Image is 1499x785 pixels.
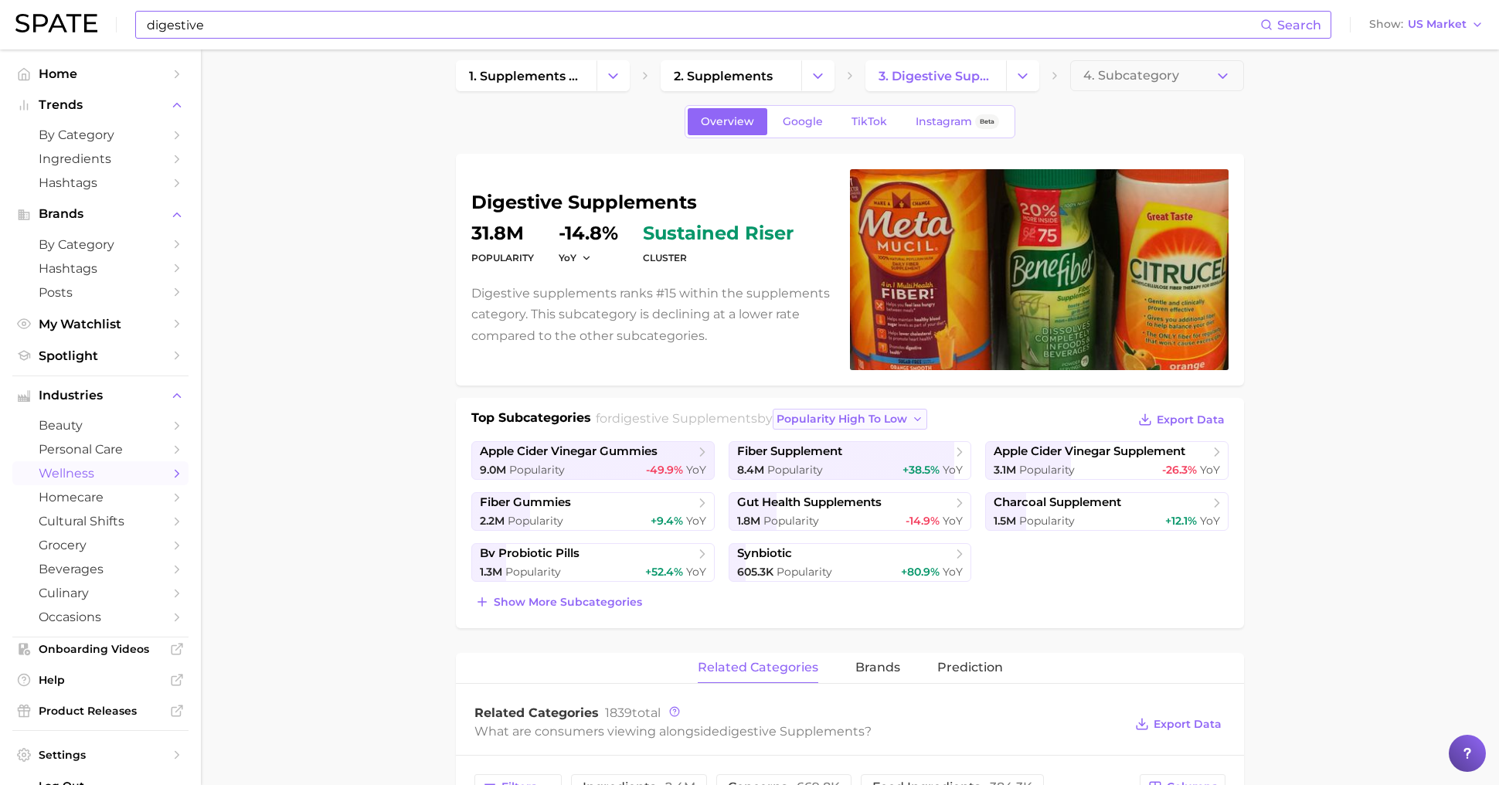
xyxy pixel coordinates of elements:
[801,60,834,91] button: Change Category
[39,98,162,112] span: Trends
[471,591,646,613] button: Show more subcategories
[480,463,506,477] span: 9.0m
[783,115,823,128] span: Google
[605,705,661,720] span: total
[916,115,972,128] span: Instagram
[994,514,1016,528] span: 1.5m
[145,12,1260,38] input: Search here for a brand, industry, or ingredient
[456,60,597,91] a: 1. supplements & ingestibles
[1019,463,1075,477] span: Popularity
[737,565,773,579] span: 605.3k
[879,69,993,83] span: 3. digestive supplements
[1019,514,1075,528] span: Popularity
[480,546,580,561] span: bv probiotic pills
[474,705,599,720] span: Related Categories
[508,514,563,528] span: Popularity
[39,562,162,576] span: beverages
[39,175,162,190] span: Hashtags
[12,123,189,147] a: by Category
[471,492,715,531] a: fiber gummies2.2m Popularity+9.4% YoY
[994,495,1121,510] span: charcoal supplement
[767,463,823,477] span: Popularity
[985,492,1229,531] a: charcoal supplement1.5m Popularity+12.1% YoY
[12,485,189,509] a: homecare
[1083,69,1179,83] span: 4. Subcategory
[480,495,571,510] span: fiber gummies
[737,546,792,561] span: synbiotic
[39,442,162,457] span: personal care
[12,233,189,257] a: by Category
[698,661,818,675] span: related categories
[12,668,189,692] a: Help
[737,495,882,510] span: gut health supplements
[471,283,831,346] p: Digestive supplements ranks #15 within the supplements category. This subcategory is declining at...
[39,490,162,505] span: homecare
[943,514,963,528] span: YoY
[509,463,565,477] span: Popularity
[729,441,972,480] a: fiber supplement8.4m Popularity+38.5% YoY
[719,724,865,739] span: digestive supplements
[737,463,764,477] span: 8.4m
[12,62,189,86] a: Home
[39,285,162,300] span: Posts
[12,461,189,485] a: wellness
[994,463,1016,477] span: 3.1m
[480,565,502,579] span: 1.3m
[39,642,162,656] span: Onboarding Videos
[902,108,1012,135] a: InstagramBeta
[902,463,940,477] span: +38.5%
[1070,60,1244,91] button: 4. Subcategory
[943,463,963,477] span: YoY
[1408,20,1467,29] span: US Market
[39,389,162,403] span: Industries
[855,661,900,675] span: brands
[12,533,189,557] a: grocery
[469,69,583,83] span: 1. supplements & ingestibles
[686,463,706,477] span: YoY
[12,437,189,461] a: personal care
[12,637,189,661] a: Onboarding Videos
[906,514,940,528] span: -14.9%
[12,743,189,766] a: Settings
[729,543,972,582] a: synbiotic605.3k Popularity+80.9% YoY
[1369,20,1403,29] span: Show
[494,596,642,609] span: Show more subcategories
[39,418,162,433] span: beauty
[688,108,767,135] a: Overview
[12,384,189,407] button: Industries
[12,93,189,117] button: Trends
[1162,463,1197,477] span: -26.3%
[471,441,715,480] a: apple cider vinegar gummies9.0m Popularity-49.9% YoY
[480,444,658,459] span: apple cider vinegar gummies
[646,463,683,477] span: -49.9%
[1165,514,1197,528] span: +12.1%
[471,224,534,243] dd: 31.8m
[865,60,1006,91] a: 3. digestive supplements
[1200,514,1220,528] span: YoY
[851,115,887,128] span: TikTok
[1200,463,1220,477] span: YoY
[1131,713,1225,735] button: Export Data
[596,411,928,426] span: for by
[12,699,189,722] a: Product Releases
[471,249,534,267] dt: Popularity
[1006,60,1039,91] button: Change Category
[12,202,189,226] button: Brands
[39,704,162,718] span: Product Releases
[773,409,928,430] button: popularity high to low
[39,348,162,363] span: Spotlight
[985,441,1229,480] a: apple cider vinegar supplement3.1m Popularity-26.3% YoY
[1134,409,1229,430] button: Export Data
[12,509,189,533] a: cultural shifts
[651,514,683,528] span: +9.4%
[39,586,162,600] span: culinary
[39,66,162,81] span: Home
[39,466,162,481] span: wellness
[39,514,162,528] span: cultural shifts
[39,237,162,252] span: by Category
[39,673,162,687] span: Help
[39,127,162,142] span: by Category
[777,565,832,579] span: Popularity
[39,261,162,276] span: Hashtags
[12,557,189,581] a: beverages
